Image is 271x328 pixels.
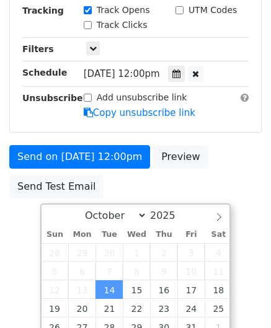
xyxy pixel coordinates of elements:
span: Tue [96,231,123,239]
label: Track Opens [97,4,150,17]
span: October 11, 2025 [205,262,232,280]
strong: Tracking [22,6,64,16]
span: October 24, 2025 [177,299,205,317]
span: October 14, 2025 [96,280,123,299]
span: October 5, 2025 [42,262,69,280]
a: Copy unsubscribe link [84,107,195,118]
span: October 8, 2025 [123,262,150,280]
span: October 18, 2025 [205,280,232,299]
span: Fri [177,231,205,239]
span: Thu [150,231,177,239]
span: Mon [68,231,96,239]
span: October 10, 2025 [177,262,205,280]
span: October 15, 2025 [123,280,150,299]
span: September 28, 2025 [42,243,69,262]
span: September 29, 2025 [68,243,96,262]
strong: Unsubscribe [22,93,83,103]
span: Wed [123,231,150,239]
span: Sun [42,231,69,239]
a: Send on [DATE] 12:00pm [9,145,150,169]
span: October 22, 2025 [123,299,150,317]
span: October 4, 2025 [205,243,232,262]
span: October 20, 2025 [68,299,96,317]
span: October 16, 2025 [150,280,177,299]
input: Year [147,210,192,221]
span: October 21, 2025 [96,299,123,317]
strong: Schedule [22,68,67,78]
span: October 17, 2025 [177,280,205,299]
span: October 13, 2025 [68,280,96,299]
strong: Filters [22,44,54,54]
span: October 9, 2025 [150,262,177,280]
span: October 1, 2025 [123,243,150,262]
span: October 7, 2025 [96,262,123,280]
span: Sat [205,231,232,239]
label: UTM Codes [189,4,237,17]
span: [DATE] 12:00pm [84,68,160,79]
span: September 30, 2025 [96,243,123,262]
iframe: Chat Widget [209,268,271,328]
a: Send Test Email [9,175,104,198]
span: October 19, 2025 [42,299,69,317]
span: October 3, 2025 [177,243,205,262]
span: October 23, 2025 [150,299,177,317]
label: Add unsubscribe link [97,91,187,104]
a: Preview [153,145,208,169]
span: October 6, 2025 [68,262,96,280]
span: October 25, 2025 [205,299,232,317]
span: October 12, 2025 [42,280,69,299]
label: Track Clicks [97,19,148,32]
span: October 2, 2025 [150,243,177,262]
